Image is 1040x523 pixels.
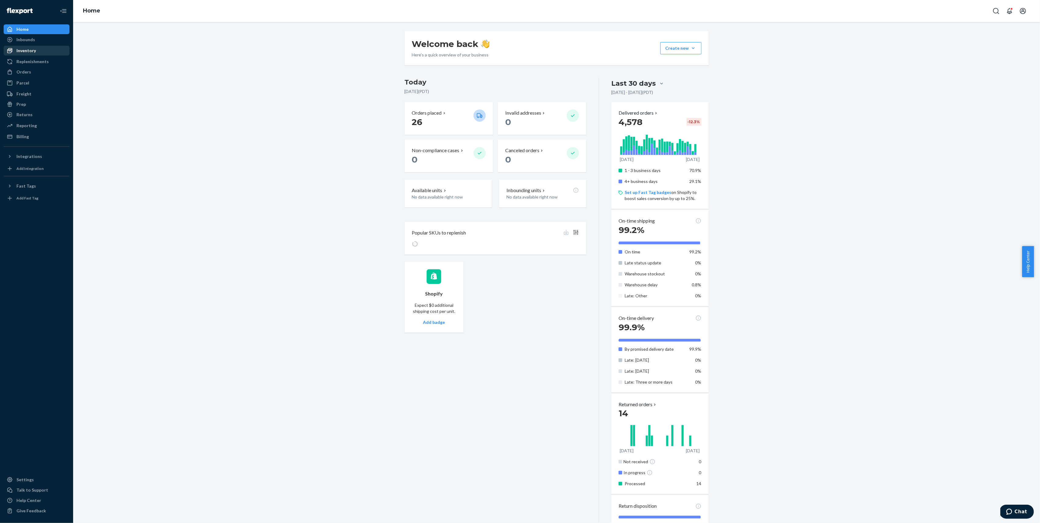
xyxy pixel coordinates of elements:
[695,368,701,374] span: 0%
[695,379,701,385] span: 0%
[1022,246,1034,277] button: Help Center
[412,117,423,127] span: 26
[625,249,685,255] p: On time
[1003,5,1016,17] button: Open notifications
[16,123,37,129] div: Reporting
[619,408,628,418] span: 14
[16,59,49,65] div: Replenishments
[695,293,701,298] span: 0%
[619,401,657,408] p: Returned orders
[481,40,490,48] img: hand-wave emoji
[4,67,69,77] a: Orders
[16,195,38,201] div: Add Fast Tag
[412,147,460,154] p: Non-compliance cases
[619,217,655,224] p: On-time shipping
[699,459,701,464] span: 0
[4,89,69,99] a: Freight
[699,470,701,475] span: 0
[4,46,69,56] a: Inventory
[1000,505,1034,520] iframe: Opens a widget where you can chat to one of our agents
[687,118,701,126] div: -12.3 %
[412,38,490,49] h1: Welcome back
[4,193,69,203] a: Add Fast Tag
[619,322,645,332] span: 99.9%
[625,357,685,363] p: Late: [DATE]
[611,79,656,88] div: Last 30 days
[695,271,701,276] span: 0%
[4,506,69,516] button: Give Feedback
[412,109,442,116] p: Orders placed
[7,8,33,14] img: Flexport logo
[405,140,493,172] button: Non-compliance cases 0
[690,168,701,173] span: 70.9%
[412,154,418,165] span: 0
[4,78,69,88] a: Parcel
[412,194,485,200] p: No data available right now
[16,497,41,503] div: Help Center
[695,357,701,363] span: 0%
[16,80,29,86] div: Parcel
[625,346,685,352] p: By promised delivery date
[625,178,685,184] p: 4+ business days
[695,260,701,265] span: 0%
[78,2,105,20] ol: breadcrumbs
[16,477,34,483] div: Settings
[697,481,701,486] span: 14
[16,112,33,118] div: Returns
[611,89,653,95] p: [DATE] - [DATE] ( PDT )
[625,167,685,174] p: 1 - 3 business days
[4,475,69,485] a: Settings
[625,293,685,299] p: Late: Other
[16,101,26,107] div: Prep
[620,156,634,163] p: [DATE]
[16,48,36,54] div: Inventory
[625,282,685,288] p: Warehouse delay
[623,470,686,476] div: In progress
[498,102,586,135] button: Invalid addresses 0
[692,282,701,287] span: 0.8%
[625,189,701,202] p: on Shopify to boost sales conversion by up to 25%.
[505,147,539,154] p: Canceled orders
[4,99,69,109] a: Prep
[660,42,701,54] button: Create new
[690,249,701,254] span: 99.2%
[4,164,69,174] a: Add Integration
[405,180,492,207] button: Available unitsNo data available right now
[505,117,511,127] span: 0
[16,26,29,32] div: Home
[4,485,69,495] button: Talk to Support
[4,496,69,505] a: Help Center
[16,487,48,493] div: Talk to Support
[505,154,511,165] span: 0
[16,91,31,97] div: Freight
[499,180,586,207] button: Inbounding unitsNo data available right now
[625,260,685,266] p: Late status update
[625,190,671,195] a: Set up Fast Tag badges
[4,24,69,34] a: Home
[623,459,686,465] div: Not received
[505,109,541,116] p: Invalid addresses
[619,315,654,322] p: On-time delivery
[690,179,701,184] span: 29.1%
[423,319,445,325] p: Add badge
[4,57,69,66] a: Replenishments
[1017,5,1029,17] button: Open account menu
[625,368,685,374] p: Late: [DATE]
[412,187,442,194] p: Available units
[16,166,44,171] div: Add Integration
[405,77,587,87] h3: Today
[4,181,69,191] button: Fast Tags
[4,121,69,131] a: Reporting
[990,5,1002,17] button: Open Search Box
[4,152,69,161] button: Integrations
[625,379,685,385] p: Late: Three or more days
[16,69,31,75] div: Orders
[4,35,69,45] a: Inbounds
[83,7,100,14] a: Home
[16,153,42,159] div: Integrations
[412,52,490,58] p: Here’s a quick overview of your business
[619,109,658,116] button: Delivered orders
